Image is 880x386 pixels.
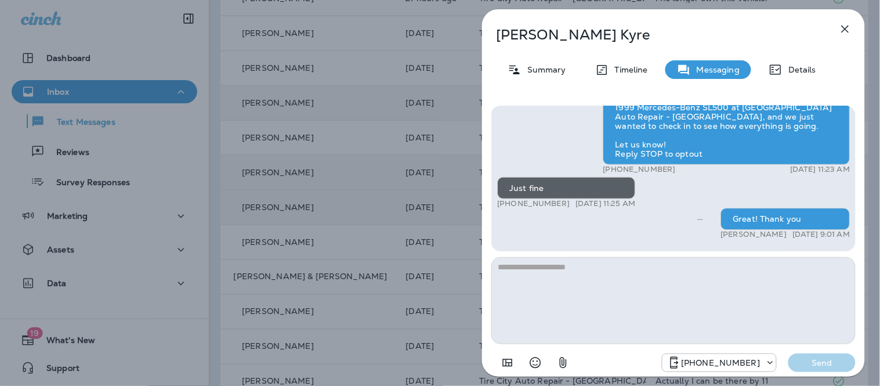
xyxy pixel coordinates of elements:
span: Sent [697,214,703,224]
p: [PHONE_NUMBER] [603,165,675,174]
p: Details [783,65,816,74]
button: Add in a premade template [496,351,519,374]
p: [PERSON_NAME] [720,230,787,240]
div: Hi [PERSON_NAME], It’s been a couple of months since we serviced your 1999 Mercedes-Benz SL500 at... [603,68,850,165]
p: Timeline [609,65,648,74]
p: [DATE] 11:23 AM [790,165,850,174]
p: [DATE] 11:25 AM [575,199,635,208]
button: Select an emoji [524,351,547,374]
div: Just fine [497,177,635,199]
p: [PHONE_NUMBER] [497,199,570,208]
p: [PHONE_NUMBER] [681,358,760,367]
p: [PERSON_NAME] Kyre [496,27,813,43]
p: [DATE] 9:01 AM [792,230,850,240]
div: +1 (517) 777-8454 [662,356,776,370]
p: Messaging [691,65,740,74]
p: Summary [522,65,566,74]
div: Great! Thank you [720,208,850,230]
